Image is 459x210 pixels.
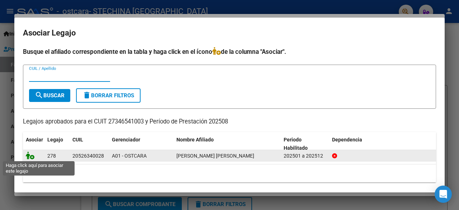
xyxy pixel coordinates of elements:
[332,137,362,143] span: Dependencia
[35,92,65,99] span: Buscar
[23,47,436,56] h4: Busque el afiliado correspondiente en la tabla y haga click en el ícono de la columna "Asociar".
[76,88,141,103] button: Borrar Filtros
[72,152,104,160] div: 20526340028
[23,132,44,156] datatable-header-cell: Asociar
[281,132,329,156] datatable-header-cell: Periodo Habilitado
[70,132,109,156] datatable-header-cell: CUIL
[176,137,214,143] span: Nombre Afiliado
[35,91,43,99] mat-icon: search
[23,117,436,126] p: Legajos aprobados para el CUIT 27346541003 y Período de Prestación 202508
[23,164,436,182] div: 1 registros
[47,137,63,143] span: Legajo
[44,132,70,156] datatable-header-cell: Legajo
[82,92,134,99] span: Borrar Filtros
[329,132,436,156] datatable-header-cell: Dependencia
[112,153,147,159] span: A01 - OSTCARA
[284,152,326,160] div: 202501 a 202512
[29,89,70,102] button: Buscar
[284,137,308,151] span: Periodo Habilitado
[112,137,140,143] span: Gerenciador
[26,137,43,143] span: Asociar
[109,132,174,156] datatable-header-cell: Gerenciador
[435,186,452,203] div: Open Intercom Messenger
[174,132,281,156] datatable-header-cell: Nombre Afiliado
[72,137,83,143] span: CUIL
[82,91,91,99] mat-icon: delete
[47,153,56,159] span: 278
[176,153,254,159] span: CANO ORREGO LAUTARO NICOLAS
[23,26,436,40] h2: Asociar Legajo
